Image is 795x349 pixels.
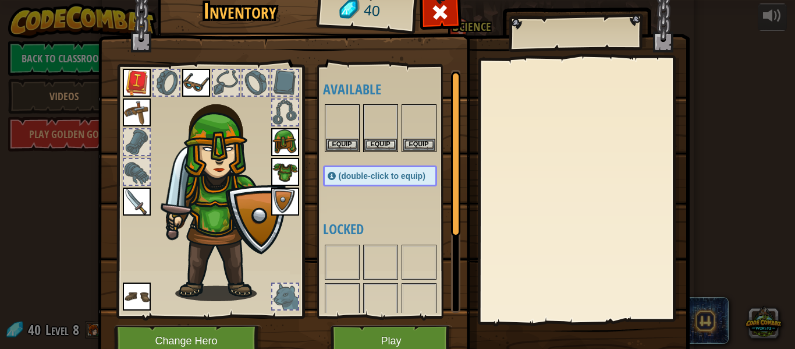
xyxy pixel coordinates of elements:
img: portrait.png [182,69,210,97]
img: portrait.png [271,158,299,186]
img: portrait.png [271,128,299,156]
img: portrait.png [123,98,151,126]
img: portrait.png [123,188,151,216]
img: portrait.png [123,69,151,97]
h4: Available [323,82,460,97]
button: Equip [364,139,397,151]
img: portrait.png [271,188,299,216]
h4: Locked [323,221,460,237]
img: female.png [161,87,286,301]
img: portrait.png [123,283,151,311]
button: Equip [326,139,359,151]
button: Equip [403,139,435,151]
span: (double-click to equip) [339,171,425,181]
